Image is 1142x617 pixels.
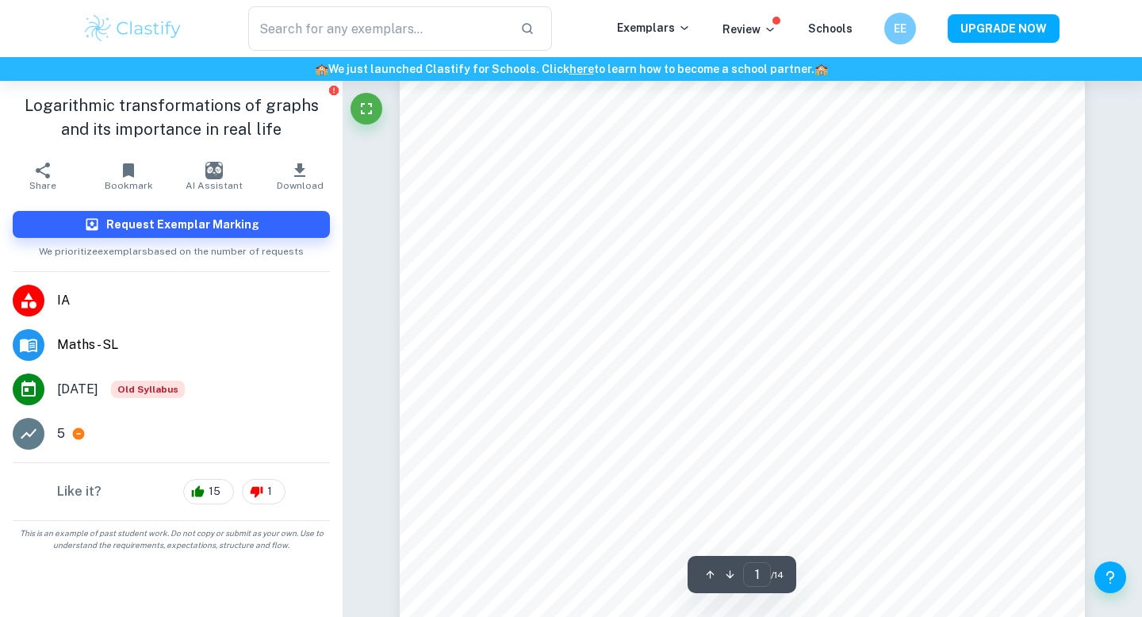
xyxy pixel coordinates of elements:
[29,180,56,191] span: Share
[722,21,776,38] p: Review
[57,335,330,354] span: Maths - SL
[277,180,324,191] span: Download
[1094,561,1126,593] button: Help and Feedback
[3,60,1139,78] h6: We just launched Clastify for Schools. Click to learn how to become a school partner.
[569,63,594,75] a: here
[86,154,171,198] button: Bookmark
[257,154,343,198] button: Download
[111,381,185,398] div: Although this IA is written for the old math syllabus (last exam in November 2020), the current I...
[57,291,330,310] span: IA
[248,6,508,51] input: Search for any exemplars...
[771,568,784,582] span: / 14
[814,63,828,75] span: 🏫
[106,216,259,233] h6: Request Exemplar Marking
[205,162,223,179] img: AI Assistant
[617,19,691,36] p: Exemplars
[351,93,382,125] button: Fullscreen
[57,482,102,501] h6: Like it?
[39,238,304,259] span: We prioritize exemplars based on the number of requests
[171,154,257,198] button: AI Assistant
[242,479,285,504] div: 1
[884,13,916,44] button: EE
[13,211,330,238] button: Request Exemplar Marking
[6,527,336,551] span: This is an example of past student work. Do not copy or submit as your own. Use to understand the...
[183,479,234,504] div: 15
[57,424,65,443] p: 5
[13,94,330,141] h1: Logarithmic transformations of graphs and its importance in real life
[259,484,281,500] span: 1
[315,63,328,75] span: 🏫
[82,13,183,44] img: Clastify logo
[186,180,243,191] span: AI Assistant
[57,380,98,399] span: [DATE]
[105,180,153,191] span: Bookmark
[328,84,339,96] button: Report issue
[111,381,185,398] span: Old Syllabus
[891,20,910,37] h6: EE
[200,484,229,500] span: 15
[948,14,1060,43] button: UPGRADE NOW
[808,22,853,35] a: Schools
